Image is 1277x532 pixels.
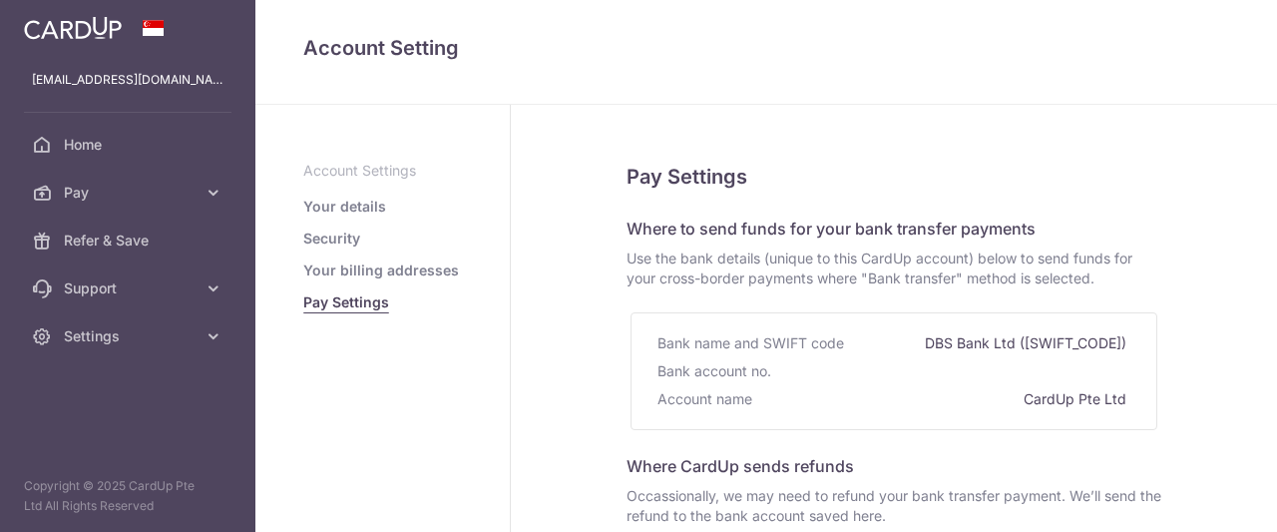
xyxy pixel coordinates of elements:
[303,229,360,249] a: Security
[657,385,756,413] div: Account name
[32,70,223,90] p: [EMAIL_ADDRESS][DOMAIN_NAME]
[657,329,848,357] div: Bank name and SWIFT code
[1149,472,1257,522] iframe: Opens a widget where you can find more information
[64,231,196,251] span: Refer & Save
[657,357,775,385] div: Bank account no.
[925,329,1130,357] div: DBS Bank Ltd ([SWIFT_CODE])
[303,161,462,181] p: Account Settings
[627,486,1161,526] span: Occassionally, we may need to refund your bank transfer payment. We’ll send the refund to the ban...
[627,219,1036,239] span: Where to send funds for your bank transfer payments
[24,16,122,40] img: CardUp
[627,161,1161,193] h5: Pay Settings
[64,326,196,346] span: Settings
[1024,385,1130,413] div: CardUp Pte Ltd
[64,278,196,298] span: Support
[303,261,459,280] a: Your billing addresses
[303,292,389,312] a: Pay Settings
[64,183,196,203] span: Pay
[303,36,459,60] span: translation missing: en.refund_bank_accounts.show.title.account_setting
[627,249,1161,288] span: Use the bank details (unique to this CardUp account) below to send funds for your cross-border pa...
[627,456,854,476] span: Where CardUp sends refunds
[64,135,196,155] span: Home
[303,197,386,217] a: Your details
